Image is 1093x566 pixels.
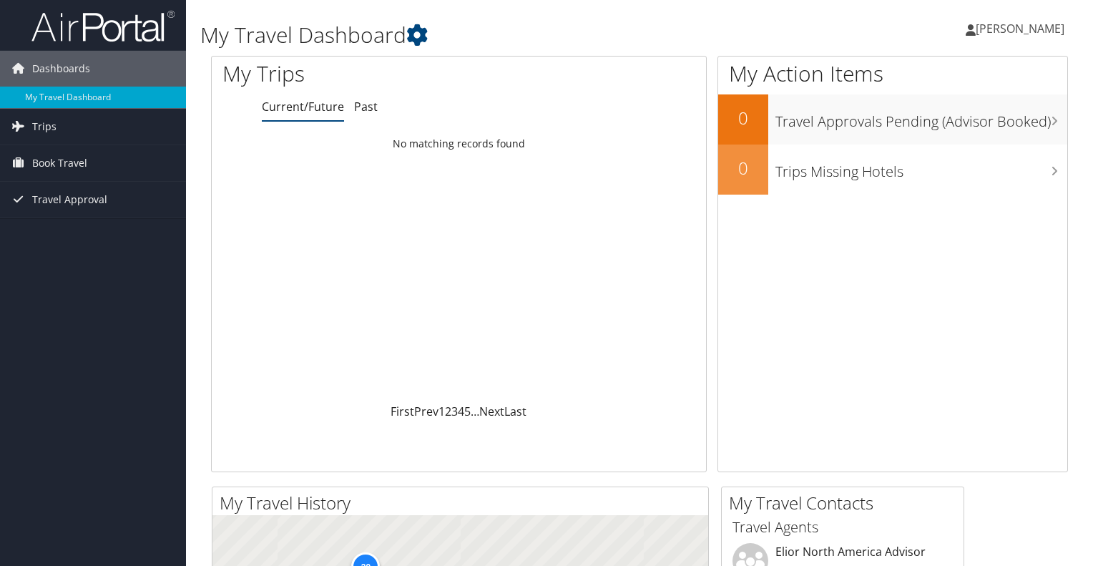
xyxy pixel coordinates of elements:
span: Trips [32,109,57,145]
a: [PERSON_NAME] [966,7,1079,50]
h2: 0 [718,156,768,180]
h2: My Travel History [220,491,708,515]
a: 2 [445,404,451,419]
a: Next [479,404,504,419]
a: 4 [458,404,464,419]
a: First [391,404,414,419]
h3: Travel Agents [732,517,953,537]
h2: My Travel Contacts [729,491,964,515]
span: Book Travel [32,145,87,181]
a: Past [354,99,378,114]
a: Prev [414,404,438,419]
img: airportal-logo.png [31,9,175,43]
td: No matching records found [212,131,706,157]
a: 0Trips Missing Hotels [718,145,1067,195]
a: 0Travel Approvals Pending (Advisor Booked) [718,94,1067,145]
span: Dashboards [32,51,90,87]
h1: My Action Items [718,59,1067,89]
h3: Trips Missing Hotels [775,155,1067,182]
span: [PERSON_NAME] [976,21,1064,36]
h1: My Trips [222,59,489,89]
a: Current/Future [262,99,344,114]
span: … [471,404,479,419]
a: Last [504,404,526,419]
a: 3 [451,404,458,419]
a: 5 [464,404,471,419]
h3: Travel Approvals Pending (Advisor Booked) [775,104,1067,132]
a: 1 [438,404,445,419]
h1: My Travel Dashboard [200,20,786,50]
span: Travel Approval [32,182,107,218]
h2: 0 [718,106,768,130]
